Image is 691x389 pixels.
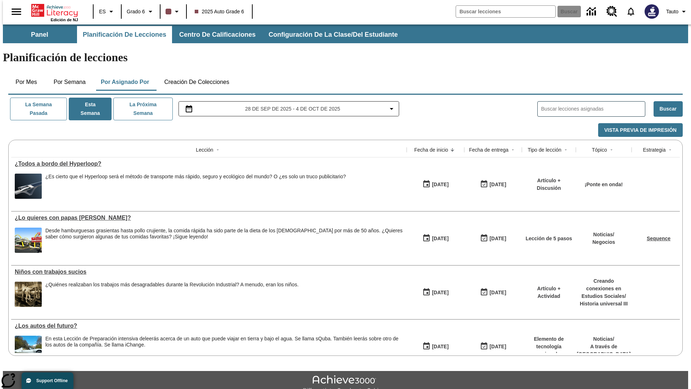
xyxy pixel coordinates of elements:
button: 08/01/26: Último día en que podrá accederse la lección [478,340,509,353]
div: Fecha de entrega [469,146,509,153]
svg: Collapse Date Range Filter [387,104,396,113]
img: foto en blanco y negro de dos niños parados sobre una pieza de maquinaria pesada [15,282,42,307]
button: Esta semana [69,98,112,120]
div: Subbarra de navegación [3,24,688,43]
button: Grado: Grado 6, Elige un grado [124,5,158,18]
button: 07/21/25: Primer día en que estuvo disponible la lección [420,178,451,191]
input: Buscar campo [456,6,555,17]
a: Centro de recursos, Se abrirá en una pestaña nueva. [602,2,622,21]
input: Buscar lecciones asignadas [541,104,645,114]
p: Negocios [592,238,615,246]
p: Artículo + Actividad [525,285,572,300]
div: ¿Es cierto que el Hyperloop será el método de transporte más rápido, seguro y ecológico del mundo... [45,174,346,180]
span: Edición de NJ [51,18,78,22]
button: 07/14/25: Primer día en que estuvo disponible la lección [420,232,451,245]
button: Vista previa de impresión [598,123,683,137]
button: La próxima semana [113,98,172,120]
button: Configuración de la clase/del estudiante [263,26,403,43]
img: Representación artística del vehículo Hyperloop TT entrando en un túnel [15,174,42,199]
span: 28 de sep de 2025 - 4 de oct de 2025 [245,105,340,113]
button: Sort [213,146,222,154]
button: Sort [448,146,457,154]
a: Niños con trabajos sucios, Lecciones [15,269,403,275]
div: ¿Los autos del futuro? [15,323,403,329]
img: Uno de los primeros locales de McDonald's, con el icónico letrero rojo y los arcos amarillos. [15,228,42,253]
button: Por semana [48,73,91,91]
div: [DATE] [432,288,448,297]
button: Por mes [8,73,44,91]
a: ¿Los autos del futuro? , Lecciones [15,323,403,329]
div: [DATE] [489,180,506,189]
div: [DATE] [489,234,506,243]
div: ¿Quiénes realizaban los trabajos más desagradables durante la Revolución Industrial? A menudo, er... [45,282,299,307]
div: Estrategia [643,146,665,153]
div: Fecha de inicio [414,146,448,153]
button: El color de la clase es café oscuro. Cambiar el color de la clase. [163,5,184,18]
button: Support Offline [22,372,73,389]
button: 07/20/26: Último día en que podrá accederse la lección [478,232,509,245]
button: Sort [561,146,570,154]
button: Abrir el menú lateral [6,1,27,22]
button: Planificación de lecciones [77,26,172,43]
button: Perfil/Configuración [663,5,691,18]
a: ¿Lo quieres con papas fritas?, Lecciones [15,215,403,221]
button: Centro de calificaciones [173,26,261,43]
p: A través de [GEOGRAPHIC_DATA] [577,343,631,358]
div: En esta Lección de Preparación intensiva de [45,336,403,348]
button: Sort [509,146,517,154]
div: Niños con trabajos sucios [15,269,403,275]
h1: Planificación de lecciones [3,51,688,64]
button: Escoja un nuevo avatar [640,2,663,21]
button: 11/30/25: Último día en que podrá accederse la lección [478,286,509,299]
div: Desde hamburguesas grasientas hasta pollo crujiente, la comida rápida ha sido parte de la dieta d... [45,228,403,253]
button: Creación de colecciones [158,73,235,91]
a: Portada [31,3,78,18]
a: Centro de información [582,2,602,22]
p: Elemento de tecnología mejorada [525,335,572,358]
p: Creando conexiones en Estudios Sociales / [579,277,628,300]
testabrev: leerás acerca de un auto que puede viajar en tierra y bajo el agua. Se llama sQuba. También leerá... [45,336,398,348]
p: Artículo + Discusión [525,177,572,192]
div: ¿Quiénes realizaban los trabajos más desagradables durante la Revolución Industrial? A menudo, er... [45,282,299,288]
div: Desde hamburguesas grasientas hasta pollo crujiente, la comida rápida ha sido parte de la dieta d... [45,228,403,240]
span: ES [99,8,106,15]
img: Un automóvil de alta tecnología flotando en el agua. [15,336,42,361]
div: ¿Lo quieres con papas fritas? [15,215,403,221]
div: Tipo de lección [528,146,561,153]
div: Subbarra de navegación [3,26,404,43]
span: Tauto [666,8,678,15]
span: Support Offline [36,378,68,383]
a: ¿Todos a bordo del Hyperloop?, Lecciones [15,161,403,167]
button: Por asignado por [95,73,155,91]
p: ¡Ponte en onda! [585,181,623,188]
a: Sequence [647,236,670,241]
button: Panel [4,26,76,43]
p: Noticias / [577,335,631,343]
div: Lección [196,146,213,153]
div: ¿Todos a bordo del Hyperloop? [15,161,403,167]
button: Seleccione el intervalo de fechas opción del menú [182,104,396,113]
img: Avatar [645,4,659,19]
div: Tópico [592,146,607,153]
span: Centro de calificaciones [179,31,256,39]
div: ¿Es cierto que el Hyperloop será el método de transporte más rápido, seguro y ecológico del mundo... [45,174,346,199]
span: 2025 Auto Grade 6 [195,8,244,15]
button: Lenguaje: ES, Selecciona un idioma [96,5,119,18]
p: Noticias / [592,231,615,238]
div: [DATE] [489,342,506,351]
div: [DATE] [432,234,448,243]
div: En esta Lección de Preparación intensiva de leerás acerca de un auto que puede viajar en tierra y... [45,336,403,361]
a: Notificaciones [622,2,640,21]
div: [DATE] [489,288,506,297]
button: Sort [666,146,674,154]
button: La semana pasada [10,98,67,120]
span: Configuración de la clase/del estudiante [268,31,398,39]
div: [DATE] [432,342,448,351]
span: Planificación de lecciones [83,31,166,39]
div: [DATE] [432,180,448,189]
button: 07/11/25: Primer día en que estuvo disponible la lección [420,286,451,299]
